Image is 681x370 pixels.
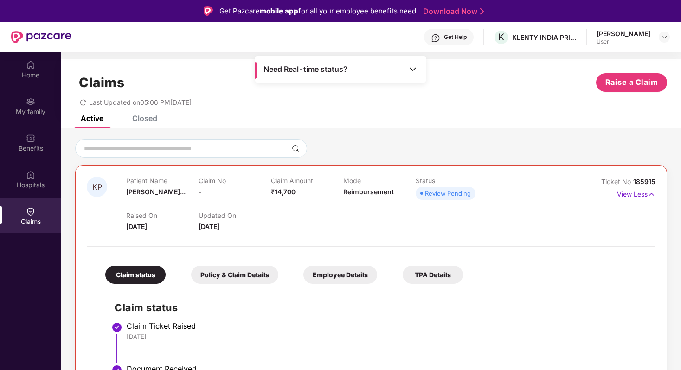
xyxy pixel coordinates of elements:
img: svg+xml;base64,PHN2ZyBpZD0iU3RlcC1Eb25lLTMyeDMyIiB4bWxucz0iaHR0cDovL3d3dy53My5vcmcvMjAwMC9zdmciIH... [111,322,122,333]
span: [DATE] [126,223,147,230]
div: Get Pazcare for all your employee benefits need [219,6,416,17]
p: View Less [617,187,655,199]
div: Claim Ticket Raised [127,321,646,331]
span: KP [92,183,102,191]
img: svg+xml;base64,PHN2ZyBpZD0iQmVuZWZpdHMiIHhtbG5zPSJodHRwOi8vd3d3LnczLm9yZy8yMDAwL3N2ZyIgd2lkdGg9Ij... [26,134,35,143]
div: [DATE] [127,332,646,341]
p: Claim Amount [271,177,343,185]
img: New Pazcare Logo [11,31,71,43]
h2: Claim status [115,300,646,315]
img: svg+xml;base64,PHN2ZyB4bWxucz0iaHR0cDovL3d3dy53My5vcmcvMjAwMC9zdmciIHdpZHRoPSIxNyIgaGVpZ2h0PSIxNy... [648,189,655,199]
p: Status [416,177,488,185]
span: K [498,32,504,43]
div: KLENTY INDIA PRIVATE LIMITED [512,33,577,42]
img: Toggle Icon [408,64,418,74]
h1: Claims [79,75,124,90]
img: svg+xml;base64,PHN2ZyBpZD0iQ2xhaW0iIHhtbG5zPSJodHRwOi8vd3d3LnczLm9yZy8yMDAwL3N2ZyIgd2lkdGg9IjIwIi... [26,207,35,216]
span: redo [80,98,86,106]
p: Patient Name [126,177,199,185]
p: Claim No [199,177,271,185]
img: svg+xml;base64,PHN2ZyBpZD0iSG9zcGl0YWxzIiB4bWxucz0iaHR0cDovL3d3dy53My5vcmcvMjAwMC9zdmciIHdpZHRoPS... [26,170,35,179]
img: Logo [204,6,213,16]
img: svg+xml;base64,PHN2ZyBpZD0iRHJvcGRvd24tMzJ4MzIiIHhtbG5zPSJodHRwOi8vd3d3LnczLm9yZy8yMDAwL3N2ZyIgd2... [661,33,668,41]
div: User [597,38,650,45]
span: [DATE] [199,223,219,230]
span: Need Real-time status? [263,64,347,74]
p: Updated On [199,211,271,219]
div: Review Pending [425,189,471,198]
span: Last Updated on 05:06 PM[DATE] [89,98,192,106]
span: [PERSON_NAME]... [126,188,186,196]
div: Active [81,114,103,123]
img: svg+xml;base64,PHN2ZyBpZD0iSGVscC0zMngzMiIgeG1sbnM9Imh0dHA6Ly93d3cudzMub3JnLzIwMDAvc3ZnIiB3aWR0aD... [431,33,440,43]
a: Download Now [423,6,481,16]
div: Get Help [444,33,467,41]
span: - [199,188,202,196]
span: Reimbursement [343,188,394,196]
img: svg+xml;base64,PHN2ZyBpZD0iU2VhcmNoLTMyeDMyIiB4bWxucz0iaHR0cDovL3d3dy53My5vcmcvMjAwMC9zdmciIHdpZH... [292,145,299,152]
span: Raise a Claim [605,77,658,88]
img: svg+xml;base64,PHN2ZyBpZD0iSG9tZSIgeG1sbnM9Imh0dHA6Ly93d3cudzMub3JnLzIwMDAvc3ZnIiB3aWR0aD0iMjAiIG... [26,60,35,70]
img: svg+xml;base64,PHN2ZyB3aWR0aD0iMjAiIGhlaWdodD0iMjAiIHZpZXdCb3g9IjAgMCAyMCAyMCIgZmlsbD0ibm9uZSIgeG... [26,97,35,106]
p: Mode [343,177,416,185]
div: Closed [132,114,157,123]
div: Claim status [105,266,166,284]
div: Policy & Claim Details [191,266,278,284]
strong: mobile app [260,6,298,15]
span: ₹14,700 [271,188,296,196]
span: Ticket No [601,178,633,185]
div: Employee Details [303,266,377,284]
div: [PERSON_NAME] [597,29,650,38]
img: Stroke [480,6,484,16]
button: Raise a Claim [596,73,667,92]
span: 185915 [633,178,655,185]
div: TPA Details [403,266,463,284]
p: Raised On [126,211,199,219]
